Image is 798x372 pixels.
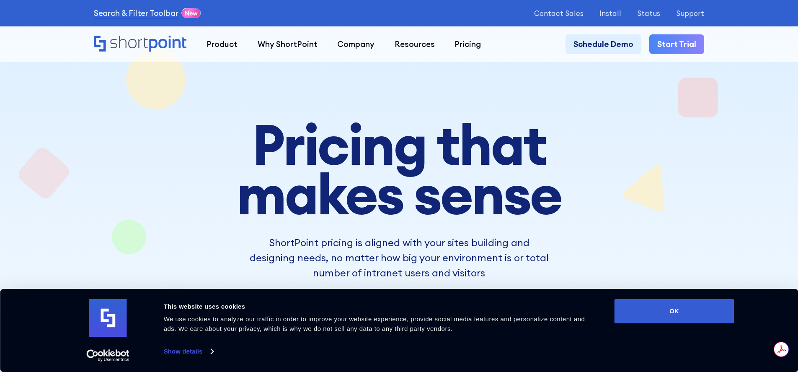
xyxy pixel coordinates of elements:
div: Why ShortPoint [258,38,318,50]
h1: Pricing that makes sense [175,120,624,219]
a: Support [676,9,704,17]
div: Pricing [455,38,481,50]
a: Start Trial [649,34,704,55]
p: ShortPoint pricing is aligned with your sites building and designing needs, no matter how big you... [249,235,548,280]
div: Resources [395,38,435,50]
a: Search & Filter Toolbar [94,7,178,19]
a: Product [196,34,248,55]
a: Show details [164,345,213,358]
a: Install [599,9,621,17]
a: Company [327,34,385,55]
a: Usercentrics Cookiebot - opens in a new window [71,349,145,362]
a: Contact Sales [534,9,584,17]
a: Pricing [445,34,491,55]
img: logo [89,299,127,337]
a: Status [637,9,660,17]
a: Schedule Demo [566,34,641,55]
a: Home [94,36,186,53]
a: Why ShortPoint [248,34,328,55]
div: Company [337,38,374,50]
div: This website uses cookies [164,302,596,312]
div: Product [207,38,238,50]
a: Resources [385,34,445,55]
button: OK [615,299,734,323]
span: We use cookies to analyze our traffic in order to improve your website experience, provide social... [164,315,585,332]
